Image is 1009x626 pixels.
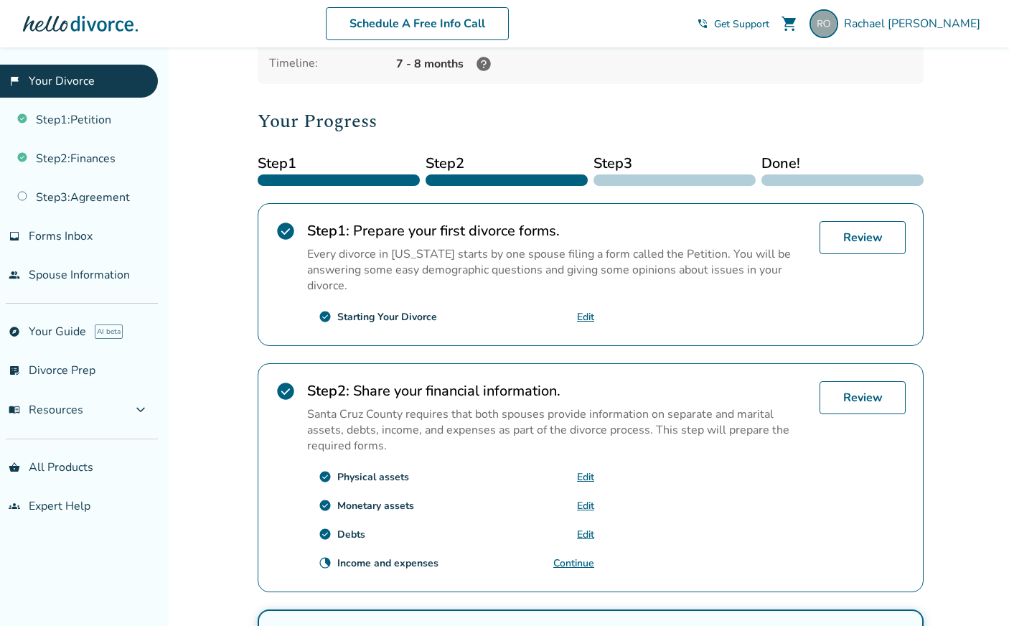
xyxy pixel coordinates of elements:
span: Forms Inbox [29,228,93,244]
a: Edit [577,310,594,324]
div: Monetary assets [337,499,414,513]
a: Edit [577,470,594,484]
span: Step 1 [258,153,420,174]
iframe: Chat Widget [937,557,1009,626]
span: inbox [9,230,20,242]
div: Starting Your Divorce [337,310,437,324]
span: list_alt_check [9,365,20,376]
span: groups [9,500,20,512]
h2: Your Progress [258,107,924,136]
span: expand_more [132,401,149,419]
span: Step 3 [593,153,756,174]
div: 7 - 8 months [396,55,912,73]
span: menu_book [9,404,20,416]
img: o.rachael@gmail.com [809,9,838,38]
span: check_circle [319,470,332,483]
a: Edit [577,499,594,513]
span: Resources [9,402,83,418]
span: Step 2 [426,153,588,174]
h2: Prepare your first divorce forms. [307,221,808,240]
h2: Share your financial information. [307,381,808,401]
div: Timeline: [269,55,385,73]
span: people [9,269,20,281]
a: Review [820,221,906,254]
div: Debts [337,528,365,541]
span: check_circle [276,381,296,401]
span: check_circle [319,310,332,323]
a: Continue [553,556,594,570]
a: phone_in_talkGet Support [697,17,769,31]
span: check_circle [319,528,332,541]
span: check_circle [319,499,332,512]
a: Review [820,381,906,414]
span: flag_2 [9,75,20,87]
span: check_circle [276,221,296,241]
span: AI beta [95,324,123,339]
strong: Step 2 : [307,381,349,401]
span: explore [9,326,20,337]
span: clock_loader_40 [319,556,332,569]
span: Done! [761,153,924,174]
div: Income and expenses [337,556,438,570]
a: Schedule A Free Info Call [326,7,509,40]
strong: Step 1 : [307,221,349,240]
p: Every divorce in [US_STATE] starts by one spouse filing a form called the Petition. You will be a... [307,246,808,294]
span: shopping_basket [9,462,20,473]
div: Physical assets [337,470,409,484]
span: shopping_cart [781,15,798,32]
span: Get Support [714,17,769,31]
span: phone_in_talk [697,18,708,29]
span: Rachael [PERSON_NAME] [844,16,986,32]
p: Santa Cruz County requires that both spouses provide information on separate and marital assets, ... [307,406,808,454]
a: Edit [577,528,594,541]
